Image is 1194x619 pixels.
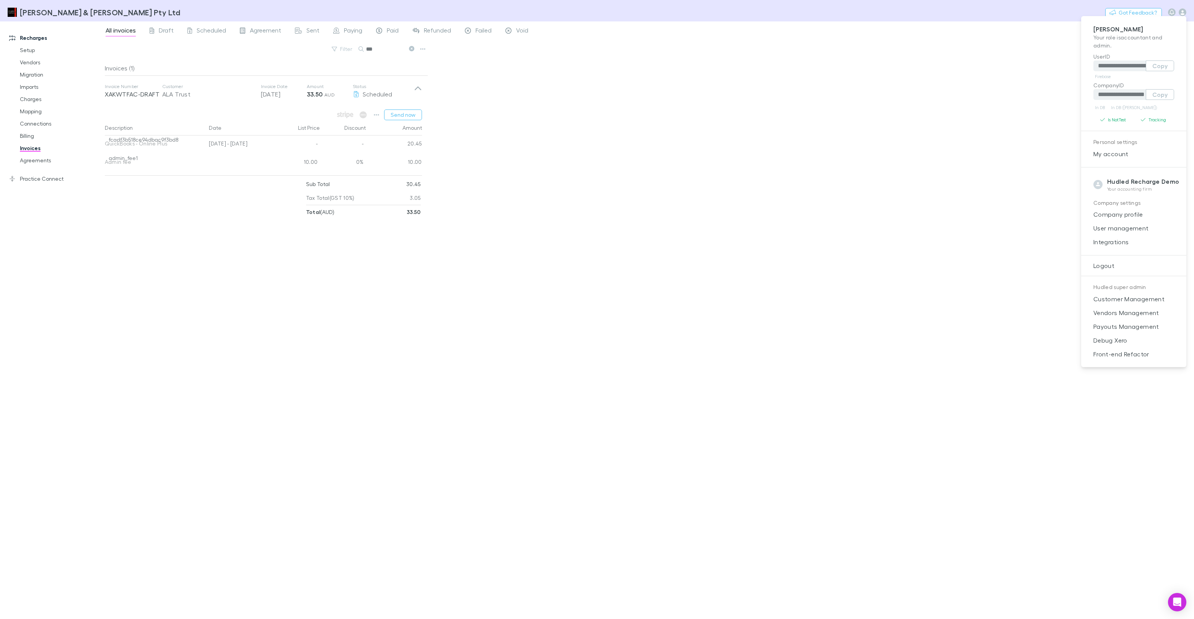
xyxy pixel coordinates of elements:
[1109,103,1158,112] a: In DB ([PERSON_NAME])
[1093,103,1106,112] a: In DB
[1087,336,1180,345] span: Debug Xero
[1107,178,1179,185] strong: Hudled Recharge Demo
[1093,283,1174,292] p: Hudled super admin
[1093,52,1174,60] p: UserID
[1087,308,1180,317] span: Vendors Management
[1093,33,1174,49] p: Your role is accountant and admin .
[1146,60,1174,71] button: Copy
[1093,198,1174,208] p: Company settings
[1087,224,1180,233] span: User management
[1146,89,1174,100] button: Copy
[1087,294,1180,304] span: Customer Management
[1093,115,1134,124] button: Is NotTest
[1168,593,1186,611] div: Open Intercom Messenger
[1087,237,1180,247] span: Integrations
[1093,72,1112,81] a: Firebase
[1087,322,1180,331] span: Payouts Management
[1087,261,1180,270] span: Logout
[1087,210,1180,219] span: Company profile
[1134,115,1174,124] button: Tracking
[1087,350,1180,359] span: Front-end Refactor
[1107,186,1179,192] p: Your accounting firm
[1093,81,1174,89] p: CompanyID
[1093,25,1174,33] p: [PERSON_NAME]
[1093,137,1174,147] p: Personal settings
[1087,149,1180,158] span: My account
